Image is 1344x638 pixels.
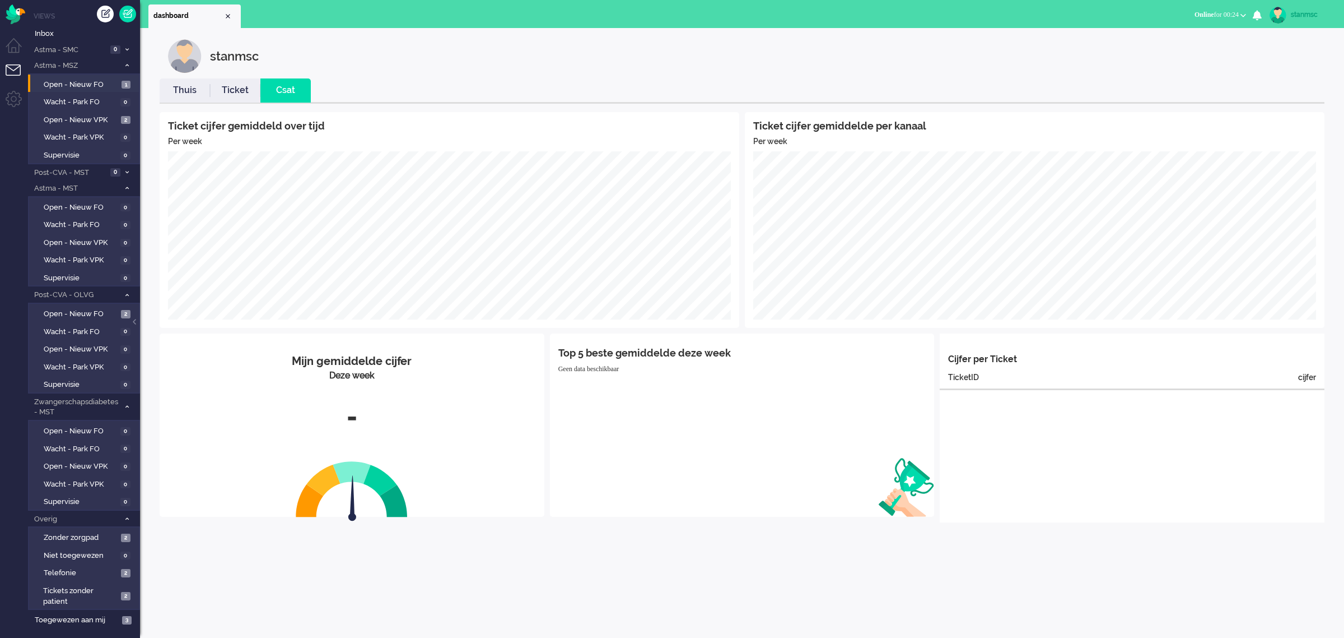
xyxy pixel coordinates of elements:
[6,64,31,90] li: Tickets menu
[32,271,139,284] a: Supervisie 0
[120,480,130,489] span: 0
[32,531,139,543] a: Zonder zorgpad 2
[32,360,139,373] a: Wacht - Park VPK 0
[120,463,130,471] span: 0
[32,378,139,390] a: Supervisie 0
[32,236,139,248] a: Open - Nieuw VPK 0
[1267,7,1333,24] a: stanmsc
[32,495,139,507] a: Supervisie 0
[32,343,139,355] a: Open - Nieuw VPK 0
[120,204,130,212] span: 0
[32,478,139,490] a: Wacht - Park VPK 0
[1194,11,1214,19] span: Online
[122,81,130,89] span: 1
[44,444,118,455] span: Wacht - Park FO
[168,39,202,73] img: customer.svg
[120,363,130,372] span: 0
[210,84,260,97] a: Ticket
[44,238,118,248] span: Open - Nieuw VPK
[44,362,118,373] span: Wacht - Park VPK
[121,569,130,577] span: 2
[44,344,118,355] span: Open - Nieuw VPK
[119,6,136,22] a: Quick Ticket
[121,534,130,542] span: 2
[120,221,130,229] span: 0
[32,218,139,230] a: Wacht - Park FO 0
[44,461,118,472] span: Open - Nieuw VPK
[1270,7,1286,24] img: avatar
[35,615,119,626] span: Toegewezen aan mij
[1188,3,1253,28] li: Onlinefor 00:24
[32,566,139,579] a: Telefonie 2
[32,325,139,338] a: Wacht - Park FO 0
[260,78,311,103] li: Csat
[6,38,31,63] li: Dashboard menu
[168,353,536,369] div: Mijn gemiddelde cijfer
[44,497,118,507] span: Supervisie
[210,78,260,103] li: Ticket
[558,348,926,359] h4: Top 5 beste gemiddelde deze week
[44,132,118,143] span: Wacht - Park VPK
[1291,9,1333,20] div: stanmsc
[44,150,118,161] span: Supervisie
[948,353,1017,366] div: Cijfer per Ticket
[32,149,139,161] a: Supervisie 0
[1188,7,1253,23] button: Onlinefor 00:24
[260,84,311,97] a: Csat
[121,116,130,124] span: 2
[32,307,139,320] a: Open - Nieuw FO 2
[110,45,120,54] span: 0
[44,220,118,230] span: Wacht - Park FO
[168,399,536,436] div: -
[121,592,130,600] span: 2
[44,309,118,320] span: Open - Nieuw FO
[120,328,130,336] span: 0
[120,151,130,160] span: 0
[32,442,139,455] a: Wacht - Park FO 0
[97,6,114,22] div: Creëer ticket
[6,4,25,24] img: flow_omnibird.svg
[120,445,130,453] span: 0
[120,345,130,354] span: 0
[32,183,119,194] span: Astma - MST
[32,168,107,178] span: Post-CVA - MST
[168,137,731,146] h5: Per week
[120,98,130,107] span: 0
[120,256,130,265] span: 0
[32,549,139,561] a: Niet toegewezen 0
[44,273,118,284] span: Supervisie
[44,115,118,126] span: Open - Nieuw VPK
[168,369,536,382] div: Deze week
[32,253,139,266] a: Wacht - Park VPK 0
[120,133,130,142] span: 0
[35,29,140,39] span: Inbox
[44,202,118,213] span: Open - Nieuw FO
[34,11,140,21] li: Views
[32,584,139,607] a: Tickets zonder patient 2
[753,137,1316,146] h5: Per week
[558,364,926,374] p: Geen data beschikbaar
[168,121,731,132] h4: Ticket cijfer gemiddeld over tijd
[32,424,139,437] a: Open - Nieuw FO 0
[32,514,119,525] span: Overig
[153,11,223,21] span: dashboard
[223,12,232,21] div: Close tab
[43,586,118,607] span: Tickets zonder patient
[44,426,118,437] span: Open - Nieuw FO
[32,397,119,418] span: Zwangerschapsdiabetes - MST
[6,91,31,116] li: Admin menu
[753,121,1316,132] h4: Ticket cijfer gemiddelde per kanaal
[160,78,210,103] li: Thuis
[121,310,130,318] span: 2
[44,533,118,543] span: Zonder zorgpad
[44,380,118,390] span: Supervisie
[148,4,241,28] li: Dashboard
[32,131,139,143] a: Wacht - Park VPK 0
[120,498,130,506] span: 0
[1194,11,1239,19] span: for 00:24
[110,168,120,177] span: 0
[44,255,118,266] span: Wacht - Park VPK
[32,78,139,90] a: Open - Nieuw FO 1
[32,61,119,71] span: Astma - MSZ
[6,7,25,16] a: Omnidesk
